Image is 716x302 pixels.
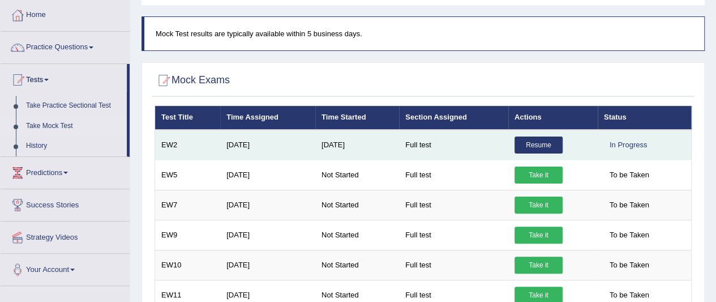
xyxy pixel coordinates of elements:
[515,197,563,214] a: Take it
[155,160,221,190] td: EW5
[220,106,315,130] th: Time Assigned
[21,136,127,156] a: History
[604,137,653,154] div: In Progress
[1,222,130,250] a: Strategy Videos
[21,96,127,116] a: Take Practice Sectional Test
[220,250,315,280] td: [DATE]
[155,106,221,130] th: Test Title
[155,72,230,89] h2: Mock Exams
[155,220,221,250] td: EW9
[155,190,221,220] td: EW7
[515,137,563,154] a: Resume
[315,106,399,130] th: Time Started
[399,250,508,280] td: Full test
[315,160,399,190] td: Not Started
[220,160,315,190] td: [DATE]
[399,106,508,130] th: Section Assigned
[515,227,563,244] a: Take it
[515,257,563,274] a: Take it
[399,190,508,220] td: Full test
[315,130,399,160] td: [DATE]
[399,160,508,190] td: Full test
[156,28,693,39] p: Mock Test results are typically available within 5 business days.
[399,220,508,250] td: Full test
[1,64,127,92] a: Tests
[1,32,130,60] a: Practice Questions
[1,189,130,218] a: Success Stories
[21,116,127,137] a: Take Mock Test
[515,167,563,184] a: Take it
[1,254,130,282] a: Your Account
[604,227,655,244] span: To be Taken
[315,190,399,220] td: Not Started
[220,220,315,250] td: [DATE]
[220,190,315,220] td: [DATE]
[1,157,130,185] a: Predictions
[598,106,692,130] th: Status
[604,257,655,274] span: To be Taken
[155,130,221,160] td: EW2
[604,167,655,184] span: To be Taken
[508,106,598,130] th: Actions
[315,220,399,250] td: Not Started
[399,130,508,160] td: Full test
[604,197,655,214] span: To be Taken
[155,250,221,280] td: EW10
[220,130,315,160] td: [DATE]
[315,250,399,280] td: Not Started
